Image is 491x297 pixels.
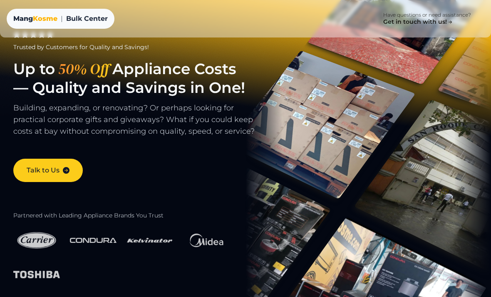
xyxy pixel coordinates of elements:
h1: Up to Appliance Costs — Quality and Savings in One! [13,60,262,97]
a: MangKosme [13,14,57,24]
p: Have questions or need assistance? [383,12,471,18]
h2: Partnered with Leading Appliance Brands You Trust [13,212,262,220]
img: Carrier Logo [13,226,60,255]
img: Kelvinator Logo [126,226,173,255]
span: 50% Off [55,60,112,78]
img: Midea Logo [183,226,230,255]
img: Toshiba Logo [13,266,60,283]
p: Building, expanding, or renovating? Or perhaps looking for practical corporate gifts and giveaway... [13,102,262,145]
img: Condura Logo [70,233,117,248]
span: Kosme [33,15,57,22]
div: Mang [13,14,57,24]
a: Talk to Us [13,159,83,182]
span: | [61,14,63,24]
a: Have questions or need assistance? Get in touch with us! [370,7,484,31]
span: Bulk Center [66,14,108,24]
h4: Get in touch with us! [383,18,454,26]
div: Trusted by Customers for Quality and Savings! [13,43,262,51]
